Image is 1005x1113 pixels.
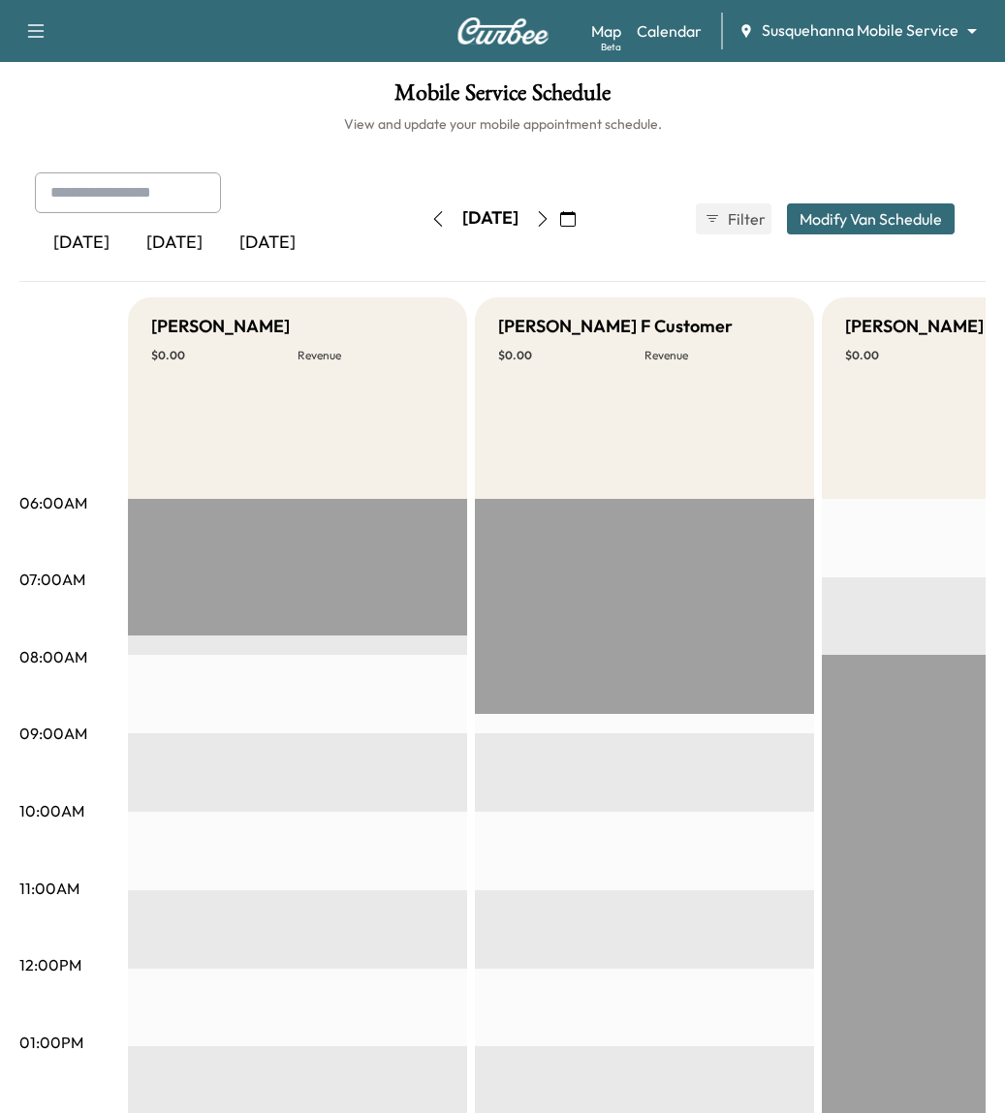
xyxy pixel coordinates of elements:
[19,953,81,976] p: 12:00PM
[728,207,763,231] span: Filter
[456,17,550,45] img: Curbee Logo
[637,19,702,43] a: Calendar
[498,348,644,363] p: $ 0.00
[696,203,771,234] button: Filter
[19,645,87,668] p: 08:00AM
[845,348,991,363] p: $ 0.00
[19,722,87,745] p: 09:00AM
[19,877,79,900] p: 11:00AM
[462,206,518,231] div: [DATE]
[787,203,955,234] button: Modify Van Schedule
[35,221,128,265] div: [DATE]
[19,1031,83,1054] p: 01:00PM
[128,221,221,265] div: [DATE]
[221,221,314,265] div: [DATE]
[762,19,958,42] span: Susquehanna Mobile Service
[19,114,986,134] h6: View and update your mobile appointment schedule.
[298,348,444,363] p: Revenue
[19,568,85,591] p: 07:00AM
[601,40,621,54] div: Beta
[591,19,621,43] a: MapBeta
[644,348,791,363] p: Revenue
[151,313,290,340] h5: [PERSON_NAME]
[19,799,84,822] p: 10:00AM
[19,81,986,114] h1: Mobile Service Schedule
[151,348,298,363] p: $ 0.00
[19,491,87,514] p: 06:00AM
[498,313,733,340] h5: [PERSON_NAME] F Customer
